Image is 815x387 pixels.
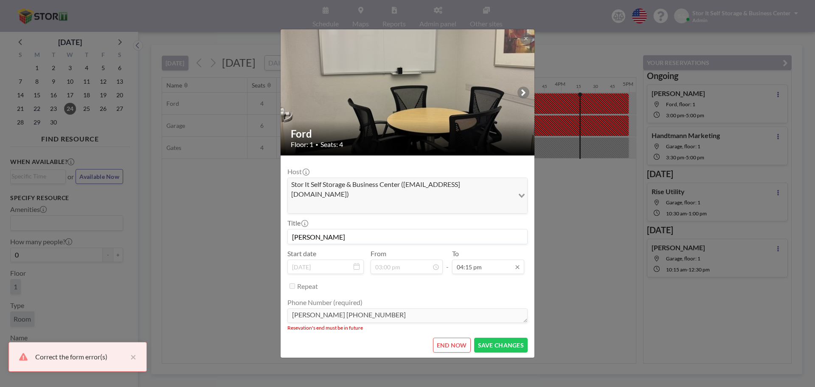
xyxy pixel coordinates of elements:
li: Resevation's end must be in future [287,325,528,331]
label: Repeat [297,282,318,291]
span: Seats: 4 [320,140,343,149]
label: From [371,249,386,258]
button: SAVE CHANGES [474,338,528,353]
div: Correct the form error(s) [35,352,126,362]
span: - [446,252,449,271]
button: END NOW [433,338,471,353]
span: Floor: 1 [291,140,313,149]
label: To [452,249,459,258]
label: Host [287,167,309,176]
label: Title [287,219,307,227]
span: Stor It Self Storage & Business Center ([EMAIL_ADDRESS][DOMAIN_NAME]) [289,180,512,199]
div: Search for option [288,178,527,213]
span: • [315,141,318,148]
button: close [126,352,136,362]
input: Search for option [289,201,513,212]
label: Start date [287,249,316,258]
h2: Ford [291,127,525,140]
input: (No title) [288,229,527,244]
label: Phone Number (required) [287,298,363,307]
